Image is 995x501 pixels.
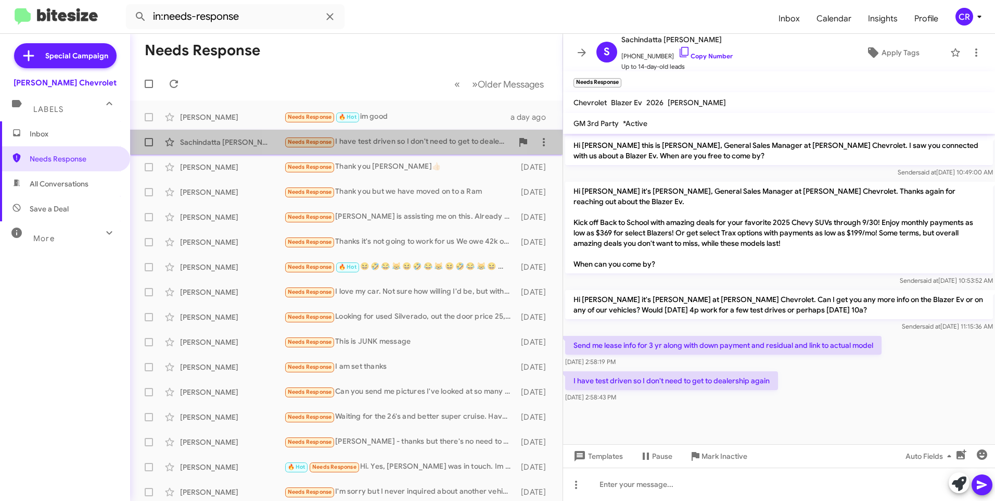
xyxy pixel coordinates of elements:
span: Pause [652,447,672,466]
a: Inbox [770,4,808,34]
span: 🔥 Hot [339,264,356,270]
button: CR [947,8,984,26]
div: Thanks it's not going to work for us We owe 42k on my expedition and it's only worth maybe 28- so... [284,236,516,248]
span: 🔥 Hot [288,464,305,470]
div: [PERSON_NAME] [180,162,284,172]
div: [DATE] [516,312,554,322]
span: Save a Deal [30,204,69,214]
div: [PERSON_NAME] [180,362,284,372]
span: Needs Response [288,289,332,295]
a: Special Campaign [14,43,117,68]
div: [PERSON_NAME] [180,187,284,197]
button: Apply Tags [839,43,945,62]
span: said at [922,322,940,330]
span: Auto Fields [905,447,955,466]
div: [PERSON_NAME] [180,312,284,322]
span: Needs Response [288,439,332,445]
div: [DATE] [516,187,554,197]
p: Hi [PERSON_NAME] this is [PERSON_NAME], General Sales Manager at [PERSON_NAME] Chevrolet. I saw y... [565,136,993,165]
div: I am set thanks [284,361,516,373]
span: Up to 14-day-old leads [621,61,733,72]
p: Hi [PERSON_NAME] it's [PERSON_NAME] at [PERSON_NAME] Chevrolet. Can I get you any more info on th... [565,290,993,319]
span: said at [920,277,938,284]
div: [PERSON_NAME] is assisting me on this. Already test drove the vehicle [284,211,516,223]
span: GM 3rd Party [573,119,619,128]
div: Can you send me pictures I've looked at so many trucks [284,386,516,398]
span: Templates [571,447,623,466]
div: [PERSON_NAME] [180,287,284,297]
div: [PERSON_NAME] [180,437,284,447]
span: Sachindatta [PERSON_NAME] [621,33,733,46]
span: Needs Response [288,364,332,370]
div: [PERSON_NAME] [180,462,284,472]
span: [PERSON_NAME] [668,98,726,107]
a: Copy Number [678,52,733,60]
div: [DATE] [516,462,554,472]
p: Send me lease info for 3 yr along with down payment and residual and link to actual model [565,336,882,355]
div: [PERSON_NAME] - thanks but there's no need to text me like this. [284,436,516,448]
span: Needs Response [288,314,332,320]
span: Needs Response [288,414,332,420]
button: Pause [631,447,681,466]
span: Labels [33,105,63,114]
div: im good [284,111,511,123]
p: I have test driven so I don't need to get to dealership again [565,371,778,390]
span: Inbox [30,129,118,139]
small: Needs Response [573,78,621,87]
span: Needs Response [288,389,332,395]
span: Needs Response [288,164,332,170]
span: Needs Response [288,489,332,495]
div: [PERSON_NAME] [180,487,284,497]
div: [PERSON_NAME] [180,387,284,397]
span: More [33,234,55,243]
span: Mark Inactive [701,447,747,466]
div: [PERSON_NAME] [180,212,284,222]
span: All Conversations [30,179,88,189]
div: [DATE] [516,337,554,347]
div: 😆 🤣 😂 😹 😆 🤣 😂 😹 😆 🤣 😂 😹 😆 🤣 😂 😹 [284,261,516,273]
div: a day ago [511,112,554,122]
div: [DATE] [516,487,554,497]
div: [DATE] [516,237,554,247]
span: Needs Response [288,189,332,195]
span: Sender [DATE] 10:53:52 AM [900,277,993,284]
div: [DATE] [516,162,554,172]
a: Profile [906,4,947,34]
span: [DATE] 2:58:19 PM [565,358,616,366]
div: [PERSON_NAME] Chevrolet [14,78,117,88]
span: Sender [DATE] 11:15:36 AM [902,322,993,330]
div: I have test driven so I don't need to get to dealership again [284,136,513,148]
button: Templates [563,447,631,466]
h1: Needs Response [145,42,260,59]
p: Hi [PERSON_NAME] it's [PERSON_NAME], General Sales Manager at [PERSON_NAME] Chevrolet. Thanks aga... [565,182,993,273]
a: Insights [860,4,906,34]
span: Chevrolet [573,98,607,107]
div: [PERSON_NAME] [180,262,284,272]
div: [PERSON_NAME] [180,337,284,347]
span: 2026 [646,98,664,107]
div: Sachindatta [PERSON_NAME] [180,137,284,147]
div: This is JUNK message [284,336,516,348]
span: 🔥 Hot [339,114,356,120]
button: Auto Fields [897,447,964,466]
span: Sender [DATE] 10:49:00 AM [898,168,993,176]
div: [DATE] [516,437,554,447]
span: Needs Response [288,114,332,120]
span: Needs Response [288,214,332,220]
div: CR [955,8,973,26]
span: « [454,78,460,91]
span: Needs Response [30,154,118,164]
nav: Page navigation example [449,73,550,95]
span: Needs Response [288,239,332,245]
button: Previous [448,73,466,95]
span: Special Campaign [45,51,108,61]
div: [DATE] [516,262,554,272]
span: [PHONE_NUMBER] [621,46,733,61]
div: [PERSON_NAME] [180,112,284,122]
div: [PERSON_NAME] [180,412,284,422]
div: Hi. Yes, [PERSON_NAME] was in touch. Im still considering it. Can u plz remind me how much u for ... [284,461,516,473]
span: Blazer Ev [611,98,642,107]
